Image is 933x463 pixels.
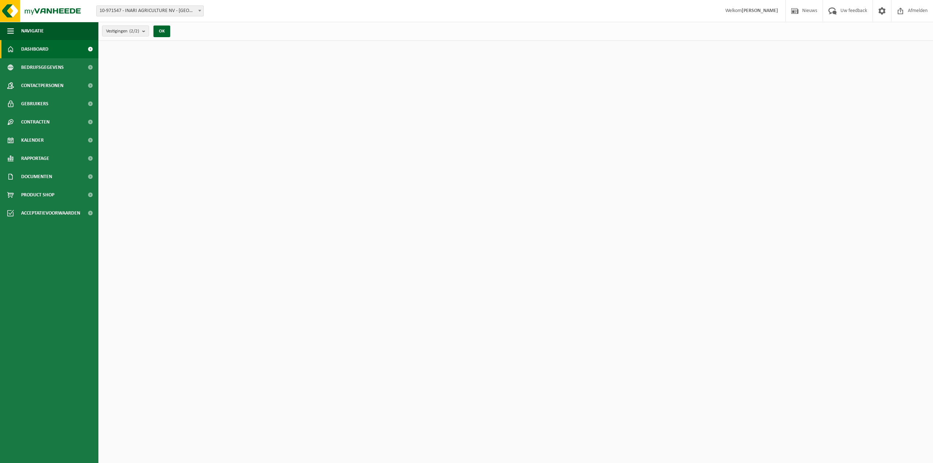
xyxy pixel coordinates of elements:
button: Vestigingen(2/2) [102,25,149,36]
span: Bedrijfsgegevens [21,58,64,76]
span: Contracten [21,113,50,131]
span: Rapportage [21,149,49,168]
span: Contactpersonen [21,76,63,95]
count: (2/2) [129,29,139,34]
span: Kalender [21,131,44,149]
span: Product Shop [21,186,54,204]
span: Dashboard [21,40,48,58]
span: 10-971547 - INARI AGRICULTURE NV - DEINZE [96,5,204,16]
span: Navigatie [21,22,44,40]
span: Gebruikers [21,95,48,113]
span: 10-971547 - INARI AGRICULTURE NV - DEINZE [97,6,203,16]
span: Documenten [21,168,52,186]
button: OK [153,25,170,37]
strong: [PERSON_NAME] [742,8,778,13]
span: Acceptatievoorwaarden [21,204,80,222]
span: Vestigingen [106,26,139,37]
